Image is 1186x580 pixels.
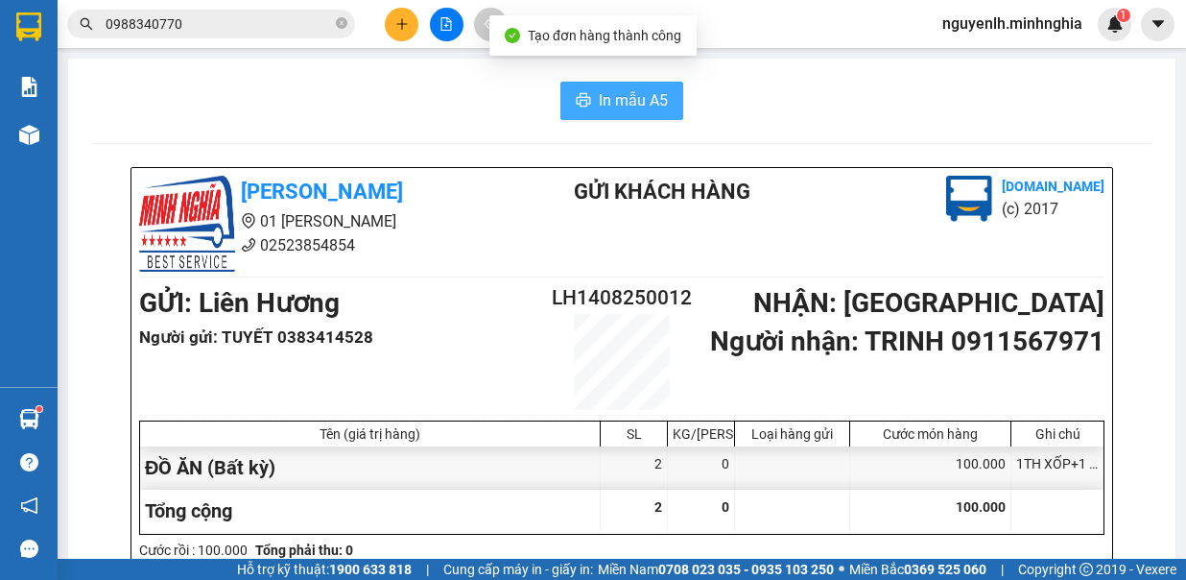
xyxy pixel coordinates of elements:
[654,499,662,515] span: 2
[139,327,373,347] b: Người gửi : TUYẾT 0383414528
[139,233,496,257] li: 02523854854
[599,88,668,112] span: In mẫu A5
[904,562,986,577] strong: 0369 525 060
[839,566,844,573] span: ⚪️
[19,409,39,429] img: warehouse-icon
[36,406,42,412] sup: 1
[241,180,403,204] b: [PERSON_NAME]
[329,562,412,577] strong: 1900 633 818
[1001,559,1004,580] span: |
[20,496,38,515] span: notification
[139,540,248,561] div: Cước rồi : 100.000
[505,28,520,43] span: check-circle
[850,447,1011,490] div: 100.000
[1016,426,1099,442] div: Ghi chú
[605,426,662,442] div: SL
[849,559,986,580] span: Miền Bắc
[443,559,593,580] span: Cung cấp máy in - giấy in:
[426,559,429,580] span: |
[576,92,591,110] span: printer
[19,77,39,97] img: solution-icon
[474,8,508,41] button: aim
[956,499,1006,515] span: 100.000
[237,559,412,580] span: Hỗ trợ kỹ thuật:
[574,180,750,204] b: Gửi khách hàng
[1002,197,1104,221] li: (c) 2017
[1106,15,1124,33] img: icon-new-feature
[668,447,735,490] div: 0
[673,426,729,442] div: KG/[PERSON_NAME]
[20,540,38,558] span: message
[658,562,834,577] strong: 0708 023 035 - 0935 103 250
[560,82,683,120] button: printerIn mẫu A5
[946,176,992,222] img: logo.jpg
[110,12,273,36] b: [PERSON_NAME]
[541,282,702,314] h2: LH1408250012
[1120,9,1127,22] span: 1
[484,17,497,31] span: aim
[927,12,1098,36] span: nguyenlh.minhnghia
[1079,563,1093,576] span: copyright
[16,12,41,41] img: logo-vxr
[753,287,1104,319] b: NHẬN : [GEOGRAPHIC_DATA]
[139,176,235,272] img: logo.jpg
[110,70,126,85] span: phone
[722,499,729,515] span: 0
[255,543,353,558] b: Tổng phải thu: 0
[1011,447,1103,490] div: 1TH XỐP+1 TH GIẤY
[336,17,347,29] span: close-circle
[106,13,332,35] input: Tìm tên, số ĐT hoặc mã đơn
[855,426,1006,442] div: Cước món hàng
[1141,8,1174,41] button: caret-down
[395,17,409,31] span: plus
[710,326,1104,357] b: Người nhận : TRINH 0911567971
[528,28,681,43] span: Tạo đơn hàng thành công
[140,447,601,490] div: ĐỒ ĂN (Bất kỳ)
[145,426,595,442] div: Tên (giá trị hàng)
[241,237,256,253] span: phone
[740,426,844,442] div: Loại hàng gửi
[385,8,418,41] button: plus
[1150,15,1167,33] span: caret-down
[145,499,232,522] span: Tổng cộng
[241,213,256,229] span: environment
[1117,9,1130,22] sup: 1
[19,125,39,145] img: warehouse-icon
[598,559,834,580] span: Miền Nam
[9,66,366,90] li: 02523854854
[9,9,105,105] img: logo.jpg
[439,17,453,31] span: file-add
[9,42,366,66] li: 01 [PERSON_NAME]
[430,8,463,41] button: file-add
[20,453,38,471] span: question-circle
[110,46,126,61] span: environment
[9,120,209,152] b: GỬI : Liên Hương
[80,17,93,31] span: search
[1002,179,1104,194] b: [DOMAIN_NAME]
[139,287,340,319] b: GỬI : Liên Hương
[601,447,668,490] div: 2
[336,15,347,34] span: close-circle
[139,209,496,233] li: 01 [PERSON_NAME]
